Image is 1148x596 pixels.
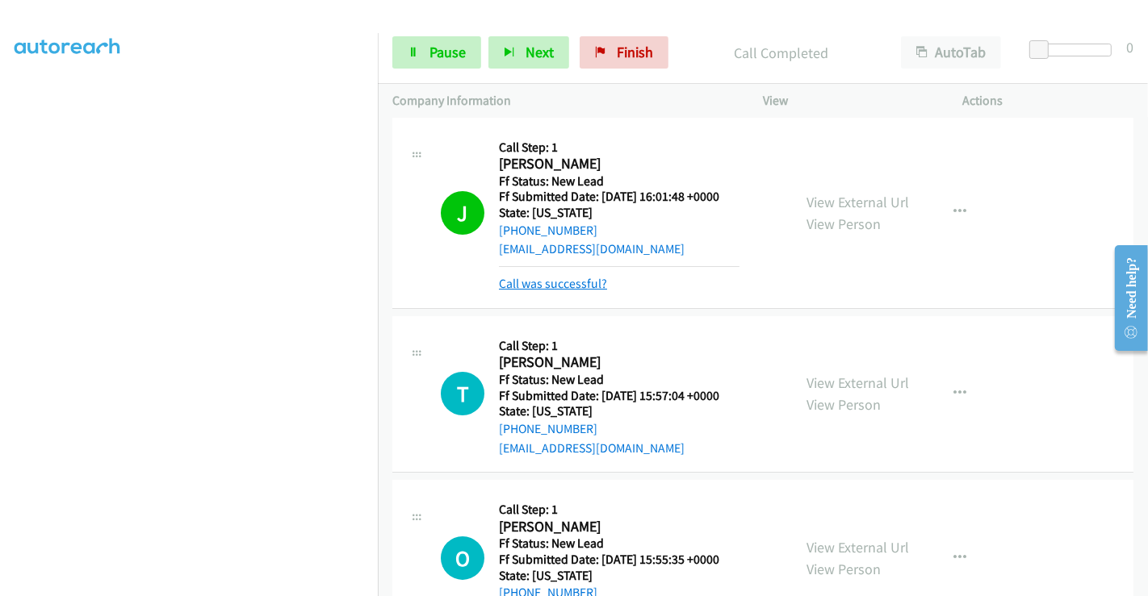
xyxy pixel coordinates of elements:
[499,552,739,568] h5: Ff Submitted Date: [DATE] 15:55:35 +0000
[807,215,881,233] a: View Person
[392,91,734,110] p: Company Information
[807,560,881,578] a: View Person
[499,173,739,190] h5: Ff Status: New Lead
[499,223,597,238] a: [PHONE_NUMBER]
[441,372,484,415] h1: T
[1102,234,1148,362] iframe: Resource Center
[429,43,466,61] span: Pause
[441,536,484,580] div: The call is yet to be attempted
[807,193,909,211] a: View External Url
[499,189,739,205] h5: Ff Submitted Date: [DATE] 16:01:48 +0000
[526,43,554,61] span: Next
[580,36,668,69] a: Finish
[963,91,1134,110] p: Actions
[499,155,739,173] h2: [PERSON_NAME]
[499,403,739,419] h5: State: [US_STATE]
[807,538,909,556] a: View External Url
[441,191,484,235] h1: J
[499,568,739,584] h5: State: [US_STATE]
[1126,36,1133,58] div: 0
[499,536,739,552] h5: Ff Status: New Lead
[488,36,569,69] button: Next
[392,36,481,69] a: Pause
[499,241,685,256] a: [EMAIL_ADDRESS][DOMAIN_NAME]
[1037,44,1112,56] div: Delay between calls (in seconds)
[807,395,881,414] a: View Person
[763,91,934,110] p: View
[499,338,739,354] h5: Call Step: 1
[499,205,739,221] h5: State: [US_STATE]
[901,36,1001,69] button: AutoTab
[617,43,653,61] span: Finish
[441,372,484,415] div: The call is yet to be attempted
[499,276,607,291] a: Call was successful?
[499,440,685,456] a: [EMAIL_ADDRESS][DOMAIN_NAME]
[499,140,739,156] h5: Call Step: 1
[499,421,597,436] a: [PHONE_NUMBER]
[499,353,739,372] h2: [PERSON_NAME]
[499,518,739,536] h2: [PERSON_NAME]
[441,536,484,580] h1: O
[499,372,739,388] h5: Ff Status: New Lead
[499,388,739,404] h5: Ff Submitted Date: [DATE] 15:57:04 +0000
[807,373,909,392] a: View External Url
[690,42,872,64] p: Call Completed
[499,502,739,518] h5: Call Step: 1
